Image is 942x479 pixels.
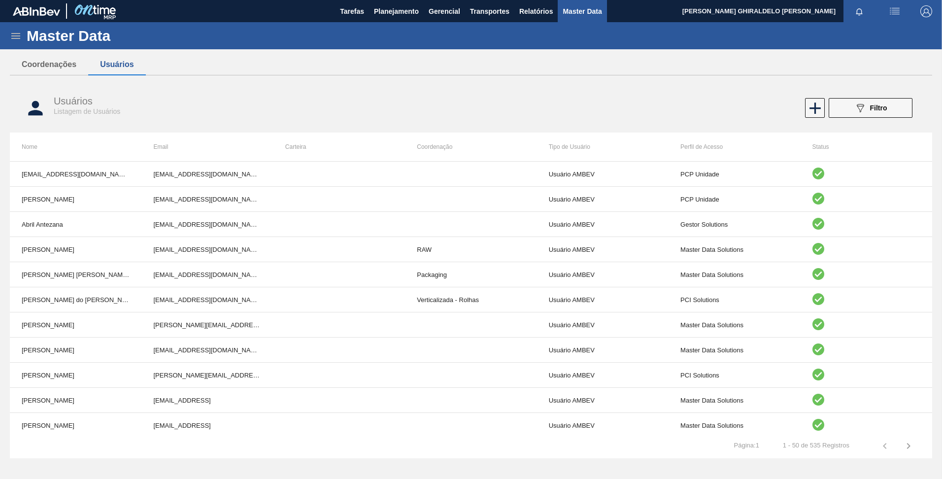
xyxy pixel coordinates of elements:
img: userActions [889,5,901,17]
button: Filtro [829,98,912,118]
td: Usuário AMBEV [537,338,669,363]
td: [EMAIL_ADDRESS][DOMAIN_NAME] [141,237,273,262]
span: Transportes [470,5,509,17]
td: [PERSON_NAME] do [PERSON_NAME] [10,287,141,312]
td: [PERSON_NAME] [PERSON_NAME] [PERSON_NAME] [10,262,141,287]
td: Usuário AMBEV [537,237,669,262]
th: Perfil de Acesso [669,133,800,161]
span: Planejamento [374,5,419,17]
img: Logout [920,5,932,17]
div: Usuário Ativo [812,343,920,357]
span: Filtro [870,104,887,112]
div: Usuário Ativo [812,293,920,307]
td: [EMAIL_ADDRESS][DOMAIN_NAME] [141,262,273,287]
h1: Master Data [27,30,202,41]
td: Usuário AMBEV [537,413,669,438]
td: Usuário AMBEV [537,312,669,338]
td: Gestor Solutions [669,212,800,237]
td: [PERSON_NAME] [10,338,141,363]
td: [PERSON_NAME] [10,312,141,338]
td: PCI Solutions [669,363,800,388]
div: Novo Usuário [804,98,824,118]
td: Master Data Solutions [669,312,800,338]
td: Master Data Solutions [669,388,800,413]
td: Verticalizada - Rolhas [405,287,537,312]
td: Abril Antezana [10,212,141,237]
td: Packaging [405,262,537,287]
button: Coordenações [10,54,88,75]
div: Usuário Ativo [812,318,920,332]
div: Usuário Ativo [812,369,920,382]
td: RAW [405,237,537,262]
td: [EMAIL_ADDRESS][DOMAIN_NAME] [10,162,141,187]
div: Filtrar Usuário [824,98,917,118]
span: Gerencial [429,5,460,17]
div: Usuário Ativo [812,394,920,407]
td: [EMAIL_ADDRESS] [141,413,273,438]
span: Relatórios [519,5,553,17]
div: Usuário Ativo [812,168,920,181]
td: Master Data Solutions [669,262,800,287]
th: Coordenação [405,133,537,161]
td: [EMAIL_ADDRESS] [141,388,273,413]
th: Email [141,133,273,161]
div: Usuário Ativo [812,218,920,231]
td: Usuário AMBEV [537,187,669,212]
td: PCI Solutions [669,287,800,312]
span: Listagem de Usuários [54,107,120,115]
span: Usuários [54,96,93,106]
td: [PERSON_NAME][EMAIL_ADDRESS][PERSON_NAME][DOMAIN_NAME] [141,312,273,338]
td: Master Data Solutions [669,237,800,262]
td: Master Data Solutions [669,338,800,363]
td: Master Data Solutions [669,413,800,438]
td: Usuário AMBEV [537,162,669,187]
div: Usuário Ativo [812,419,920,432]
td: [EMAIL_ADDRESS][DOMAIN_NAME] [141,338,273,363]
td: PCP Unidade [669,162,800,187]
button: Usuários [88,54,145,75]
th: Tipo de Usuário [537,133,669,161]
span: Master Data [563,5,602,17]
td: Página : 1 [722,434,771,449]
span: Tarefas [340,5,364,17]
img: TNhmsLtSVTkK8tSr43FrP2fwEKptu5GPRR3wAAAABJRU5ErkJggg== [13,7,60,16]
td: [EMAIL_ADDRESS][DOMAIN_NAME] [141,212,273,237]
div: Usuário Ativo [812,243,920,256]
th: Carteira [273,133,405,161]
td: Usuário AMBEV [537,262,669,287]
td: [EMAIL_ADDRESS][DOMAIN_NAME] [141,162,273,187]
th: Status [801,133,932,161]
td: [PERSON_NAME] [10,187,141,212]
td: 1 - 50 de 535 Registros [771,434,861,449]
td: Usuário AMBEV [537,212,669,237]
td: Usuário AMBEV [537,363,669,388]
td: [PERSON_NAME] [10,363,141,388]
div: Usuário Ativo [812,193,920,206]
div: Usuário Ativo [812,268,920,281]
td: [PERSON_NAME] [10,413,141,438]
td: Usuário AMBEV [537,287,669,312]
td: [PERSON_NAME] [10,237,141,262]
td: [PERSON_NAME][EMAIL_ADDRESS][DOMAIN_NAME] [141,363,273,388]
button: Notificações [843,4,875,18]
td: [PERSON_NAME] [10,388,141,413]
th: Nome [10,133,141,161]
td: PCP Unidade [669,187,800,212]
td: [EMAIL_ADDRESS][DOMAIN_NAME] [141,287,273,312]
td: Usuário AMBEV [537,388,669,413]
td: [EMAIL_ADDRESS][DOMAIN_NAME] [141,187,273,212]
